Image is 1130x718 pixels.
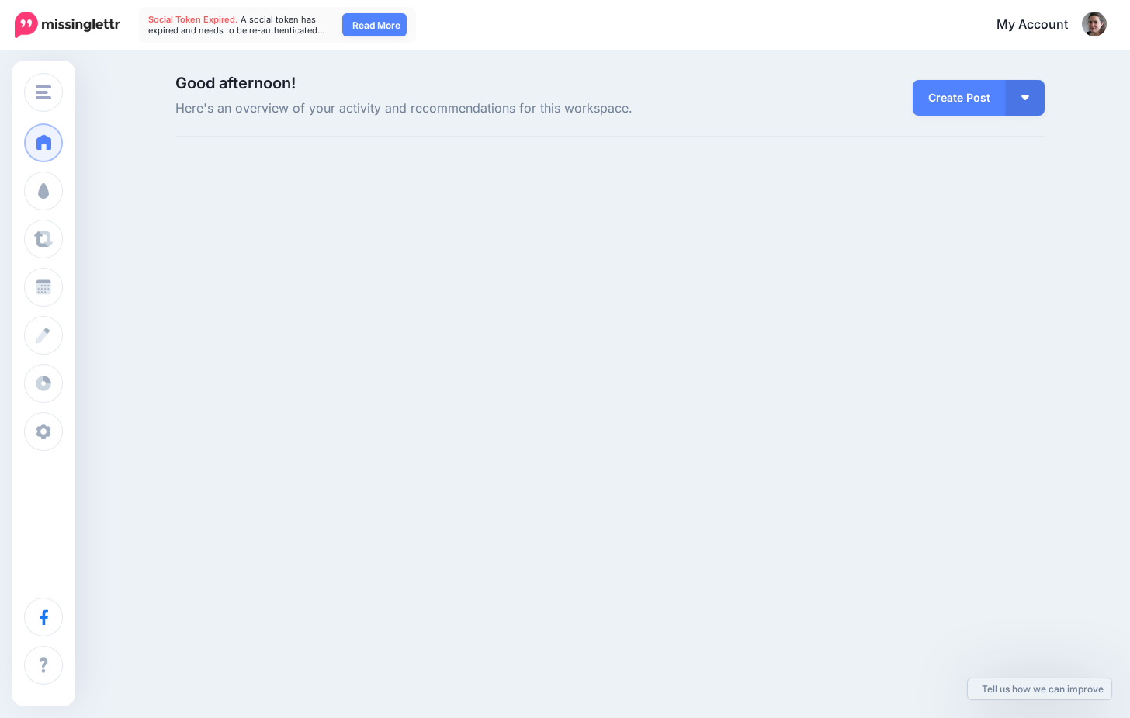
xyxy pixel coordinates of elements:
img: arrow-down-white.png [1021,95,1029,100]
span: Good afternoon! [175,74,296,92]
img: Missinglettr [15,12,120,38]
span: Social Token Expired. [148,14,238,25]
a: Create Post [913,80,1006,116]
a: My Account [981,6,1107,44]
a: Read More [342,13,407,36]
span: A social token has expired and needs to be re-authenticated… [148,14,325,36]
a: Tell us how we can improve [968,678,1111,699]
img: menu.png [36,85,51,99]
span: Here's an overview of your activity and recommendations for this workspace. [175,99,747,119]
